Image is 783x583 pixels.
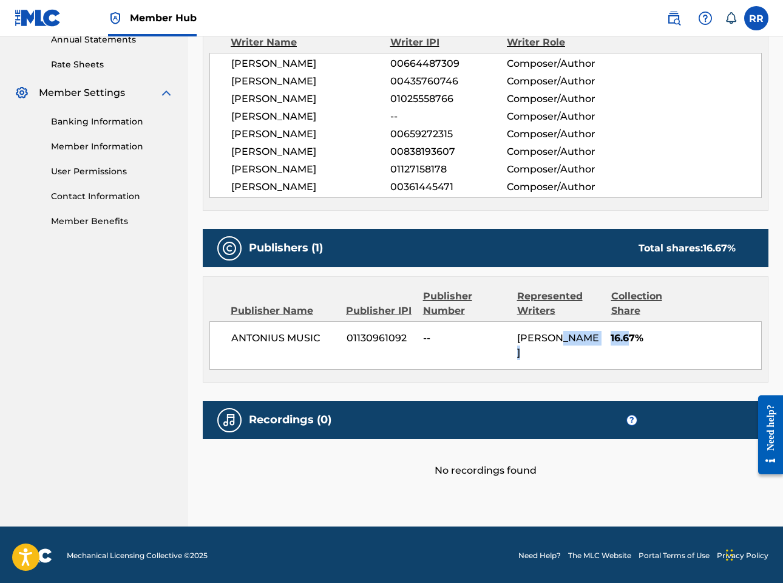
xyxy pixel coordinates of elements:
[507,74,613,89] span: Composer/Author
[749,383,783,487] iframe: Resource Center
[51,190,174,203] a: Contact Information
[231,331,337,346] span: ANTONIUS MUSIC
[722,525,783,583] iframe: Chat Widget
[507,162,613,177] span: Composer/Author
[346,304,414,318] div: Publisher IPI
[507,92,613,106] span: Composer/Author
[507,109,613,124] span: Composer/Author
[726,537,733,573] div: Slepen
[390,74,507,89] span: 00435760746
[611,331,761,346] span: 16.67%
[390,145,507,159] span: 00838193607
[51,140,174,153] a: Member Information
[717,550,768,561] a: Privacy Policy
[390,162,507,177] span: 01127158178
[15,9,61,27] img: MLC Logo
[51,58,174,71] a: Rate Sheets
[698,11,713,26] img: help
[507,145,613,159] span: Composer/Author
[231,56,390,71] span: [PERSON_NAME]
[611,289,691,318] div: Collection Share
[390,127,507,141] span: 00659272315
[390,35,507,50] div: Writer IPI
[159,86,174,100] img: expand
[662,6,686,30] a: Public Search
[703,242,736,254] span: 16.67 %
[222,413,237,428] img: Recordings
[231,180,390,194] span: [PERSON_NAME]
[51,33,174,46] a: Annual Statements
[231,92,390,106] span: [PERSON_NAME]
[231,127,390,141] span: [PERSON_NAME]
[231,162,390,177] span: [PERSON_NAME]
[222,241,237,256] img: Publishers
[249,413,331,427] h5: Recordings (0)
[39,86,125,100] span: Member Settings
[507,180,613,194] span: Composer/Author
[51,215,174,228] a: Member Benefits
[423,331,508,346] span: --
[390,180,507,194] span: 00361445471
[15,86,29,100] img: Member Settings
[639,550,710,561] a: Portal Terms of Use
[518,550,561,561] a: Need Help?
[722,525,783,583] div: Chatwidget
[130,11,197,25] span: Member Hub
[517,289,602,318] div: Represented Writers
[666,11,681,26] img: search
[507,35,613,50] div: Writer Role
[725,12,737,24] div: Notifications
[639,241,736,256] div: Total shares:
[231,145,390,159] span: [PERSON_NAME]
[627,415,637,425] span: ?
[231,35,390,50] div: Writer Name
[517,332,599,358] span: [PERSON_NAME]
[507,56,613,71] span: Composer/Author
[203,439,768,478] div: No recordings found
[108,11,123,26] img: Top Rightsholder
[231,304,337,318] div: Publisher Name
[568,550,631,561] a: The MLC Website
[231,109,390,124] span: [PERSON_NAME]
[390,56,507,71] span: 00664487309
[51,115,174,128] a: Banking Information
[507,127,613,141] span: Composer/Author
[67,550,208,561] span: Mechanical Licensing Collective © 2025
[231,74,390,89] span: [PERSON_NAME]
[693,6,717,30] div: Help
[51,165,174,178] a: User Permissions
[249,241,323,255] h5: Publishers (1)
[744,6,768,30] div: User Menu
[347,331,414,346] span: 01130961092
[390,109,507,124] span: --
[423,289,508,318] div: Publisher Number
[390,92,507,106] span: 01025558766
